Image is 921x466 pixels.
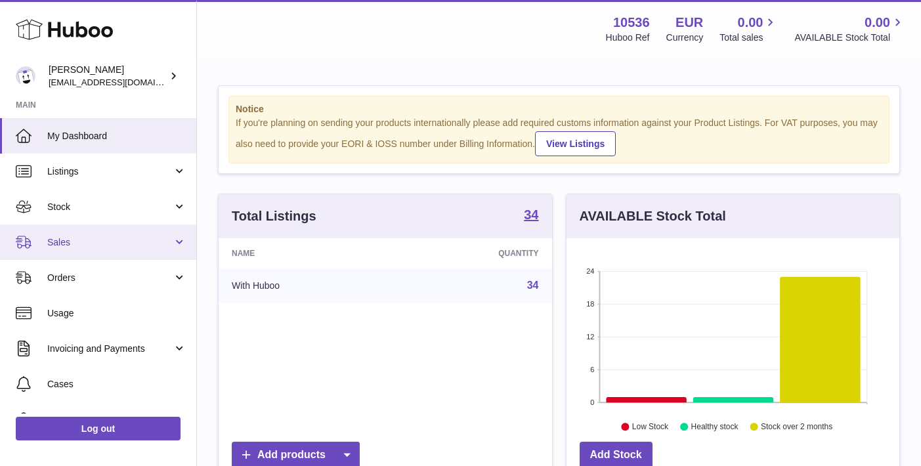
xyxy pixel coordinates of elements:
[47,378,186,391] span: Cases
[232,207,316,225] h3: Total Listings
[632,422,668,431] text: Low Stock
[524,208,538,224] a: 34
[395,238,552,268] th: Quantity
[590,366,594,373] text: 6
[606,32,650,44] div: Huboo Ref
[527,280,539,291] a: 34
[535,131,616,156] a: View Listings
[16,417,181,440] a: Log out
[47,272,173,284] span: Orders
[691,422,739,431] text: Healthy stock
[738,14,763,32] span: 0.00
[586,267,594,275] text: 24
[49,64,167,89] div: [PERSON_NAME]
[219,268,395,303] td: With Huboo
[524,208,538,221] strong: 34
[590,398,594,406] text: 0
[719,32,778,44] span: Total sales
[236,103,882,116] strong: Notice
[761,422,832,431] text: Stock over 2 months
[794,32,905,44] span: AVAILABLE Stock Total
[666,32,704,44] div: Currency
[580,207,726,225] h3: AVAILABLE Stock Total
[236,117,882,156] div: If you're planning on sending your products internationally please add required customs informati...
[47,236,173,249] span: Sales
[47,130,186,142] span: My Dashboard
[719,14,778,44] a: 0.00 Total sales
[49,77,193,87] span: [EMAIL_ADDRESS][DOMAIN_NAME]
[47,165,173,178] span: Listings
[47,307,186,320] span: Usage
[586,300,594,308] text: 18
[47,201,173,213] span: Stock
[586,333,594,341] text: 12
[794,14,905,44] a: 0.00 AVAILABLE Stock Total
[613,14,650,32] strong: 10536
[865,14,890,32] span: 0.00
[675,14,703,32] strong: EUR
[219,238,395,268] th: Name
[47,413,186,426] span: Channels
[16,66,35,86] img: riberoyepescamila@hotmail.com
[47,343,173,355] span: Invoicing and Payments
